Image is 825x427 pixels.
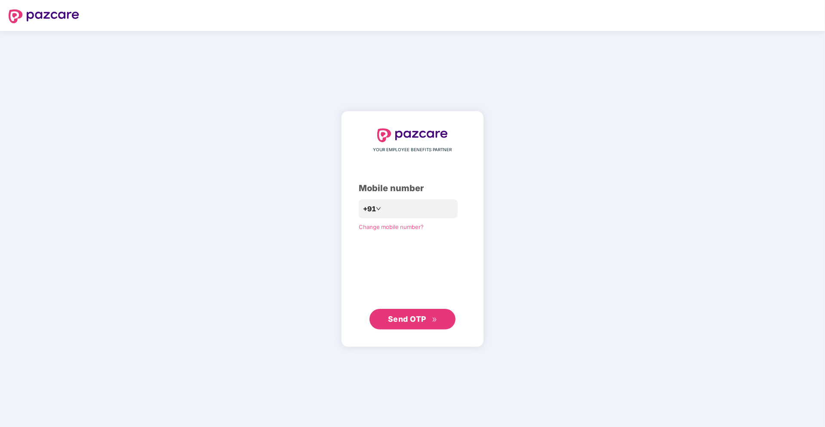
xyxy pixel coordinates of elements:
span: double-right [432,317,437,323]
div: Mobile number [359,182,466,195]
span: +91 [363,204,376,214]
img: logo [377,128,448,142]
span: down [376,206,381,211]
a: Change mobile number? [359,223,424,230]
button: Send OTPdouble-right [369,309,456,329]
span: Send OTP [388,314,426,323]
span: YOUR EMPLOYEE BENEFITS PARTNER [373,146,452,153]
img: logo [9,9,79,23]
